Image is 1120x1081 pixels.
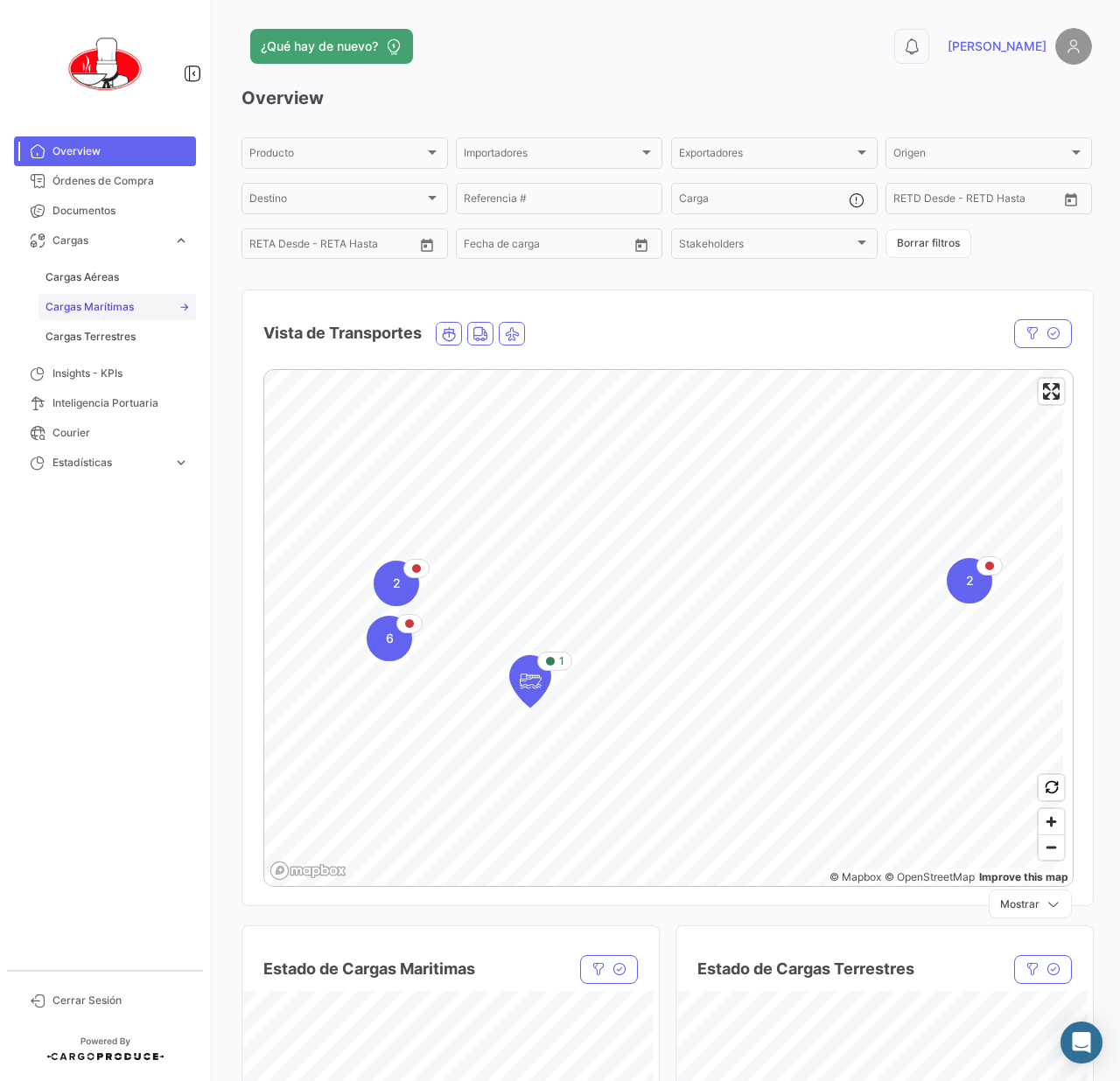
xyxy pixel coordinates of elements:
[937,195,1016,207] input: Hasta
[52,143,189,159] span: Overview
[679,150,854,162] span: Exportadores
[374,561,419,606] div: Map marker
[263,321,422,345] h4: Vista de Transportes
[464,241,495,253] input: Desde
[507,241,586,253] input: Hasta
[829,870,881,883] a: Mapbox
[14,136,196,166] a: Overview
[679,241,854,253] span: Stakeholders
[269,861,346,881] a: Mapbox logo
[1039,379,1064,404] button: Enter fullscreen
[61,21,149,108] img: 0621d632-ab00-45ba-b411-ac9e9fb3f036.png
[14,418,196,448] a: Courier
[1039,809,1064,834] button: Zoom in
[14,388,196,418] a: Inteligencia Portuaria
[249,195,424,207] span: Destino
[14,196,196,226] a: Documentos
[414,232,440,258] button: Open calendar
[249,241,281,253] input: Desde
[52,395,189,411] span: Inteligencia Portuaria
[628,232,654,258] button: Open calendar
[1055,28,1092,65] img: placeholder-user.png
[173,233,189,248] span: expand_more
[1039,835,1064,860] span: Zoom out
[264,370,1063,889] canvas: Map
[45,269,119,285] span: Cargas Aéreas
[893,195,925,207] input: Desde
[989,889,1072,918] button: Mostrar
[52,203,189,219] span: Documentos
[979,870,1068,883] a: Map feedback
[1039,834,1064,860] button: Zoom out
[893,150,1068,162] span: Origen
[885,229,971,258] button: Borrar filtros
[38,294,196,320] a: Cargas Marítimas
[559,653,564,669] span: 1
[38,324,196,350] a: Cargas Terrestres
[52,455,166,471] span: Estadísticas
[250,29,413,64] button: ¿Qué hay de nuevo?
[367,616,412,661] div: Map marker
[509,655,551,708] div: Map marker
[293,241,372,253] input: Hasta
[948,38,1046,55] span: [PERSON_NAME]
[697,957,914,981] h4: Estado de Cargas Terrestres
[38,264,196,290] a: Cargas Aéreas
[45,299,134,315] span: Cargas Marítimas
[52,993,189,1008] span: Cerrar Sesión
[500,323,524,345] button: Air
[173,455,189,471] span: expand_more
[45,329,136,345] span: Cargas Terrestres
[52,173,189,189] span: Órdenes de Compra
[249,150,424,162] span: Producto
[468,323,493,345] button: Land
[14,359,196,388] a: Insights - KPIs
[966,572,974,589] span: 2
[1058,186,1084,213] button: Open calendar
[263,957,475,981] h4: Estado de Cargas Maritimas
[241,86,1092,110] h3: Overview
[1060,1022,1102,1064] div: Abrir Intercom Messenger
[52,425,189,441] span: Courier
[52,233,166,248] span: Cargas
[261,38,378,55] span: ¿Qué hay de nuevo?
[386,630,394,647] span: 6
[947,558,992,603] div: Map marker
[52,366,189,381] span: Insights - KPIs
[14,166,196,196] a: Órdenes de Compra
[885,870,975,883] a: OpenStreetMap
[437,323,461,345] button: Ocean
[464,150,639,162] span: Importadores
[393,575,401,592] span: 2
